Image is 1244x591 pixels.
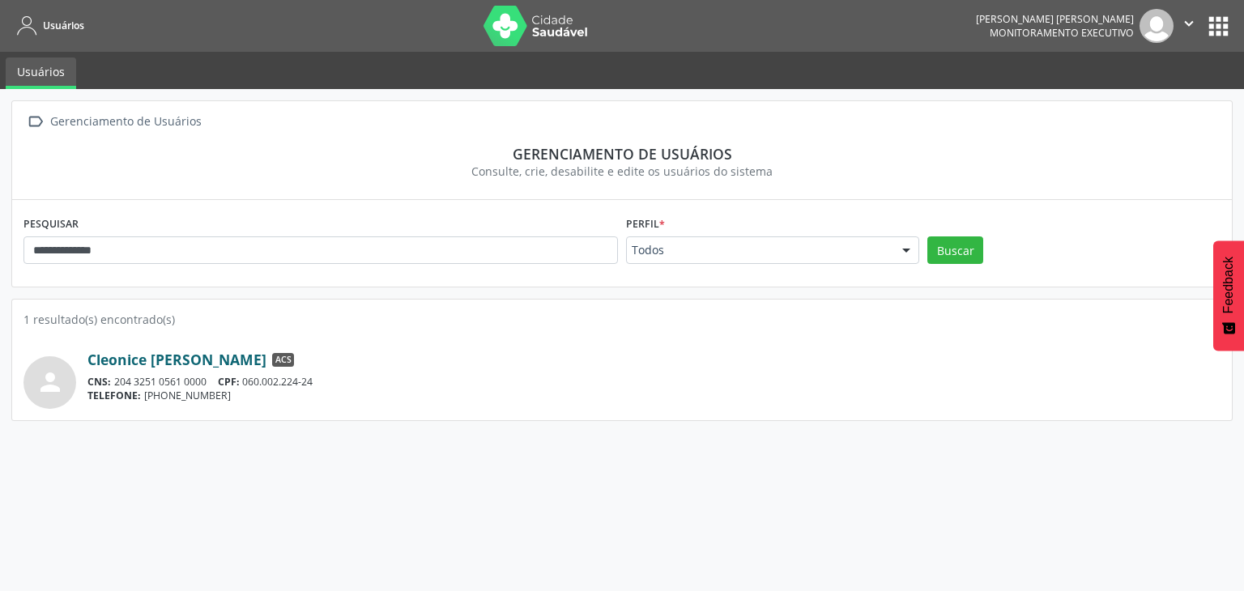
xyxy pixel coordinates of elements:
[36,368,65,397] i: person
[1174,9,1204,43] button: 
[927,236,983,264] button: Buscar
[1180,15,1198,32] i: 
[87,389,141,402] span: TELEFONE:
[990,26,1134,40] span: Monitoramento Executivo
[43,19,84,32] span: Usuários
[11,12,84,39] a: Usuários
[87,375,111,389] span: CNS:
[87,389,1221,402] div: [PHONE_NUMBER]
[23,311,1221,328] div: 1 resultado(s) encontrado(s)
[626,211,665,236] label: Perfil
[1140,9,1174,43] img: img
[976,12,1134,26] div: [PERSON_NAME] [PERSON_NAME]
[1204,12,1233,40] button: apps
[87,351,266,368] a: Cleonice [PERSON_NAME]
[632,242,886,258] span: Todos
[35,145,1209,163] div: Gerenciamento de usuários
[23,211,79,236] label: PESQUISAR
[1221,257,1236,313] span: Feedback
[23,110,204,134] a:  Gerenciamento de Usuários
[47,110,204,134] div: Gerenciamento de Usuários
[272,353,294,368] span: ACS
[1213,240,1244,351] button: Feedback - Mostrar pesquisa
[6,57,76,89] a: Usuários
[35,163,1209,180] div: Consulte, crie, desabilite e edite os usuários do sistema
[87,375,1221,389] div: 204 3251 0561 0000 060.002.224-24
[218,375,240,389] span: CPF:
[23,110,47,134] i: 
